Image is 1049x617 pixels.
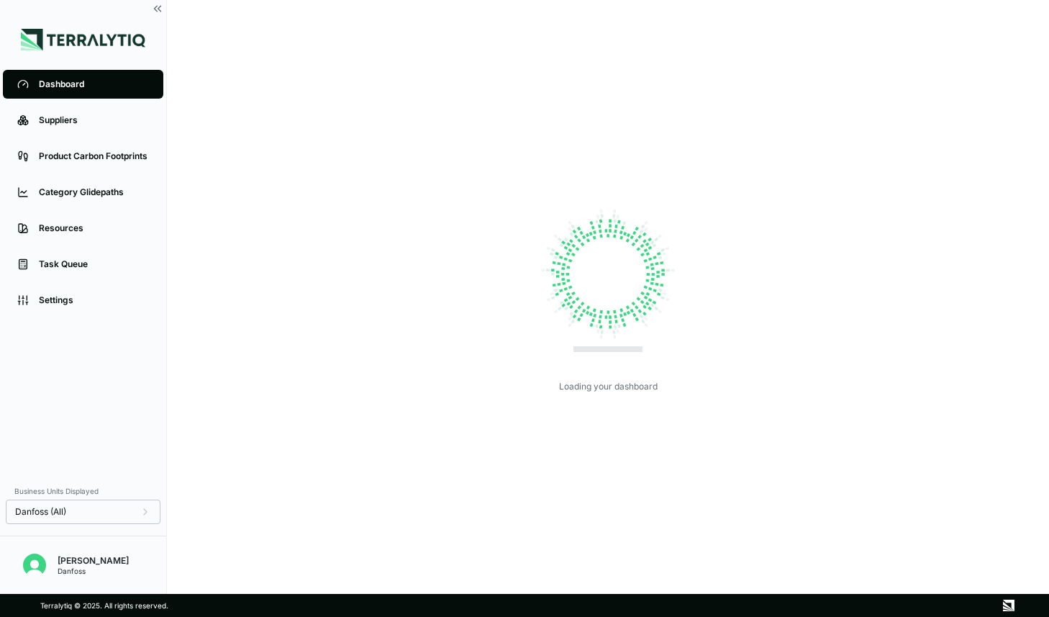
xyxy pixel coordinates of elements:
[39,186,149,198] div: Category Glidepaths
[39,150,149,162] div: Product Carbon Footprints
[39,258,149,270] div: Task Queue
[15,506,66,518] span: Danfoss (All)
[23,554,46,577] img: Nitin Shetty
[21,29,145,50] img: Logo
[58,555,129,567] div: [PERSON_NAME]
[39,114,149,126] div: Suppliers
[39,78,149,90] div: Dashboard
[39,222,149,234] div: Resources
[536,202,680,346] img: Loading
[39,294,149,306] div: Settings
[58,567,129,575] div: Danfoss
[17,548,52,582] button: Open user button
[6,482,160,500] div: Business Units Displayed
[559,381,658,392] div: Loading your dashboard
